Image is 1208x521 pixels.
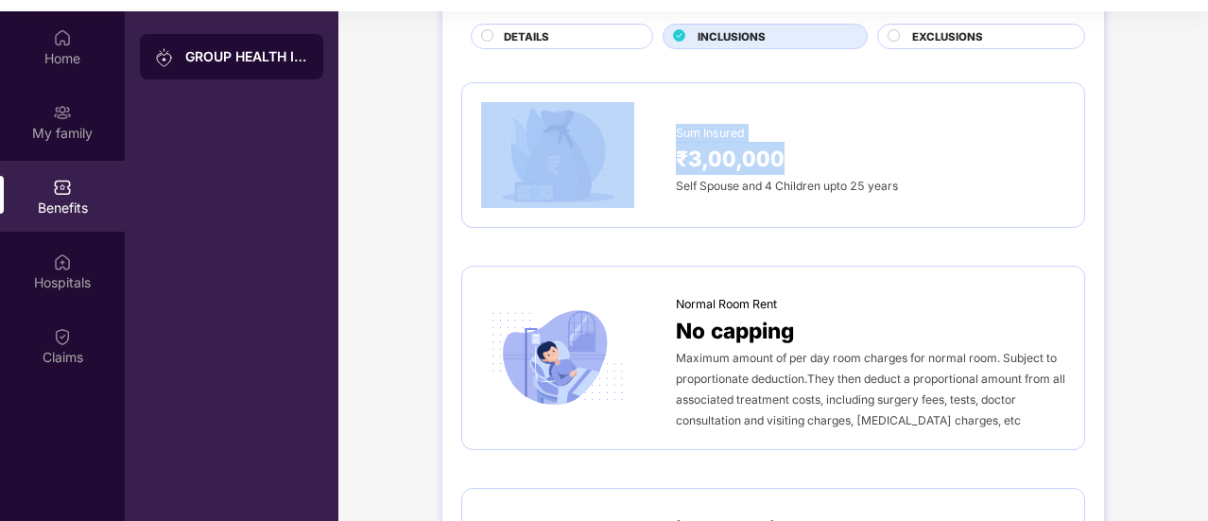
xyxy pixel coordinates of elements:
span: No capping [676,314,794,347]
img: svg+xml;base64,PHN2ZyBpZD0iSG9zcGl0YWxzIiB4bWxucz0iaHR0cDovL3d3dy53My5vcmcvMjAwMC9zdmciIHdpZHRoPS... [53,252,72,271]
div: GROUP HEALTH INSURANCE [185,47,308,66]
span: EXCLUSIONS [912,28,983,45]
span: Sum Insured [676,124,745,143]
img: svg+xml;base64,PHN2ZyBpZD0iQmVuZWZpdHMiIHhtbG5zPSJodHRwOi8vd3d3LnczLm9yZy8yMDAwL3N2ZyIgd2lkdGg9Ij... [53,178,72,197]
img: icon [481,102,634,209]
img: svg+xml;base64,PHN2ZyBpZD0iQ2xhaW0iIHhtbG5zPSJodHRwOi8vd3d3LnczLm9yZy8yMDAwL3N2ZyIgd2lkdGg9IjIwIi... [53,327,72,346]
span: ₹3,00,000 [676,142,785,175]
span: Self Spouse and 4 Children upto 25 years [676,179,898,193]
img: svg+xml;base64,PHN2ZyBpZD0iSG9tZSIgeG1sbnM9Imh0dHA6Ly93d3cudzMub3JnLzIwMDAvc3ZnIiB3aWR0aD0iMjAiIG... [53,28,72,47]
span: DETAILS [504,28,549,45]
img: svg+xml;base64,PHN2ZyB3aWR0aD0iMjAiIGhlaWdodD0iMjAiIHZpZXdCb3g9IjAgMCAyMCAyMCIgZmlsbD0ibm9uZSIgeG... [155,48,174,67]
img: icon [481,304,634,411]
span: INCLUSIONS [698,28,766,45]
span: Maximum amount of per day room charges for normal room. Subject to proportionate deduction.They t... [676,351,1065,427]
img: svg+xml;base64,PHN2ZyB3aWR0aD0iMjAiIGhlaWdodD0iMjAiIHZpZXdCb3g9IjAgMCAyMCAyMCIgZmlsbD0ibm9uZSIgeG... [53,103,72,122]
span: Normal Room Rent [676,295,777,314]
